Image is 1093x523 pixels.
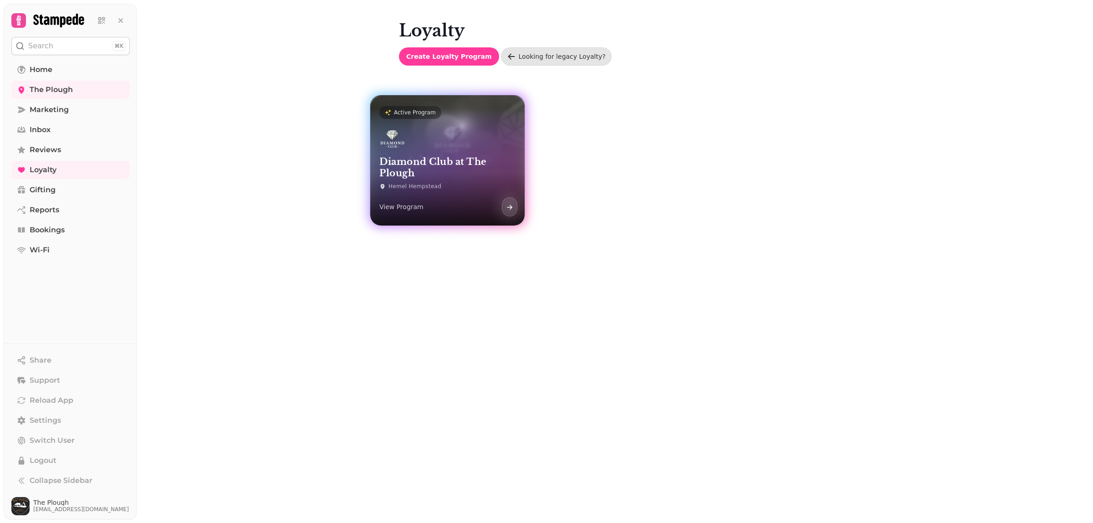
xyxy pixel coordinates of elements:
button: Share [11,351,130,369]
span: The Plough [33,499,129,506]
p: View Program [379,202,424,211]
div: Looking for legacy Loyalty? [519,52,606,61]
button: User avatarThe Plough[EMAIL_ADDRESS][DOMAIN_NAME] [11,497,130,515]
button: Collapse Sidebar [11,472,130,490]
a: Home [11,61,130,79]
span: Home [30,64,52,75]
span: Reload App [30,395,73,406]
span: Settings [30,415,61,426]
span: Reviews [30,144,61,155]
button: Search⌘K [11,37,130,55]
a: Marketing [11,101,130,119]
span: Create Loyalty Program [406,53,492,60]
button: Reload App [11,391,130,410]
img: User avatar [11,497,30,515]
a: Reviews [11,141,130,159]
a: Loyalty [11,161,130,179]
button: Switch User [11,431,130,450]
span: Support [30,375,60,386]
span: Inbox [30,124,51,135]
span: Marketing [30,104,69,115]
a: The Plough [11,81,130,99]
span: The Plough [30,84,73,95]
h3: Diamond Club at The Plough [379,156,516,179]
span: Reports [30,205,59,215]
span: Switch User [30,435,75,446]
span: [EMAIL_ADDRESS][DOMAIN_NAME] [33,506,129,513]
span: Logout [30,455,56,466]
p: Hemel Hempstead [388,183,441,190]
a: Active ProgramDiamond Club at The PloughDiamond Club at The PloughHemel HempsteadView Program [370,95,525,226]
button: Create Loyalty Program [399,47,499,66]
a: Bookings [11,221,130,239]
a: Reports [11,201,130,219]
a: Looking for legacy Loyalty? [501,47,612,66]
p: Active Program [394,109,436,116]
img: Diamond Club at The Plough [379,128,405,150]
p: Search [28,41,53,51]
span: Share [30,355,51,366]
a: Gifting [11,181,130,199]
a: Inbox [11,121,130,139]
div: ⌘K [112,41,126,51]
a: Settings [11,411,130,430]
span: Bookings [30,225,65,236]
span: Collapse Sidebar [30,475,92,486]
span: Gifting [30,185,56,195]
button: Support [11,371,130,390]
a: Wi-Fi [11,241,130,259]
button: Logout [11,451,130,470]
span: Loyalty [30,164,56,175]
span: Wi-Fi [30,245,50,256]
